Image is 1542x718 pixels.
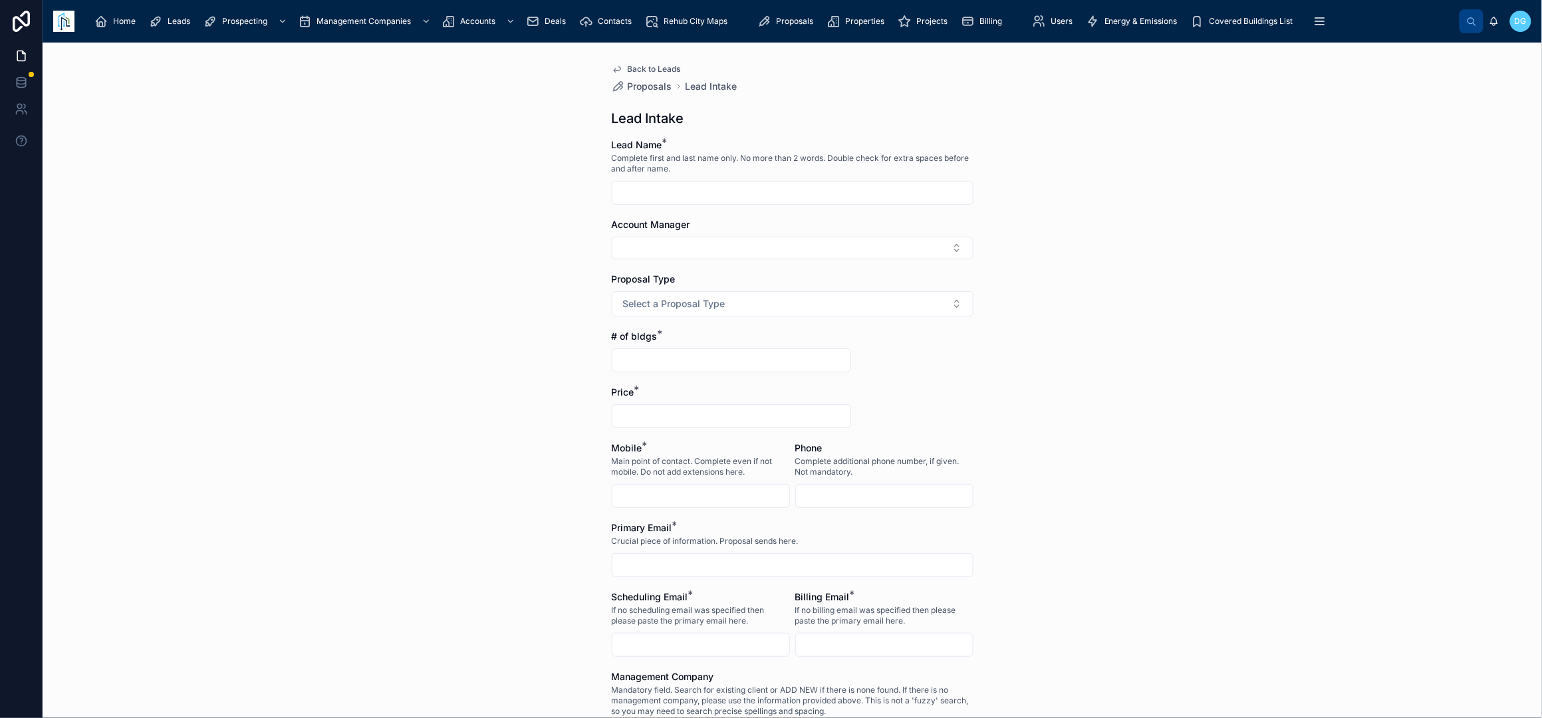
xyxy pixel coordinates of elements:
span: Home [113,16,136,27]
span: Projects [916,16,948,27]
a: Accounts [438,9,522,33]
span: Proposals [776,16,813,27]
span: Phone [795,442,823,453]
span: Energy & Emissions [1104,16,1178,27]
h1: Lead Intake [612,109,684,128]
a: Leads [145,9,199,33]
span: Complete additional phone number, if given. Not mandatory. [795,456,973,477]
span: Billing Email [795,591,850,602]
span: Mandatory field. Search for existing client or ADD NEW if there is none found. If there is no man... [612,685,973,717]
span: Billing [979,16,1002,27]
span: Mobile [612,442,642,453]
a: Management Companies [294,9,438,33]
span: Deals [545,16,566,27]
span: DG [1515,16,1527,27]
span: Price [612,386,634,398]
span: Management Companies [317,16,411,27]
a: Contacts [575,9,641,33]
div: scrollable content [85,7,1460,36]
a: Proposals [612,80,672,93]
span: Proposals [628,80,672,93]
span: Primary Email [612,522,672,533]
a: Billing [957,9,1011,33]
span: Account Manager [612,219,690,230]
a: Lead Intake [686,80,737,93]
span: Back to Leads [628,64,681,74]
button: Select Button [612,237,973,259]
span: Proposal Type [612,273,676,285]
a: Prospecting [199,9,294,33]
span: Leads [168,16,190,27]
span: Rehub City Maps [664,16,727,27]
a: Projects [894,9,957,33]
span: Main point of contact. Complete even if not mobile. Do not add extensions here. [612,456,790,477]
span: Crucial piece of information. Proposal sends here. [612,536,799,546]
span: Prospecting [222,16,267,27]
a: Home [90,9,145,33]
span: # of bldgs [612,330,658,342]
a: Energy & Emissions [1082,9,1187,33]
a: Users [1028,9,1082,33]
span: Properties [845,16,884,27]
button: Select Button [612,291,973,316]
a: Proposals [753,9,823,33]
img: App logo [53,11,74,32]
span: Lead Name [612,139,662,150]
a: Properties [823,9,894,33]
a: Covered Buildings List [1187,9,1303,33]
span: If no billing email was specified then please paste the primary email here. [795,605,973,626]
span: Accounts [460,16,495,27]
a: Deals [522,9,575,33]
span: Management Company [612,671,714,682]
span: Select a Proposal Type [623,297,725,310]
span: Scheduling Email [612,591,688,602]
span: If no scheduling email was specified then please paste the primary email here. [612,605,790,626]
span: Users [1051,16,1073,27]
a: Back to Leads [612,64,681,74]
span: Covered Buildings List [1210,16,1293,27]
span: Complete first and last name only. No more than 2 words. Double check for extra spaces before and... [612,153,973,174]
span: Contacts [598,16,632,27]
a: Rehub City Maps [641,9,737,33]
